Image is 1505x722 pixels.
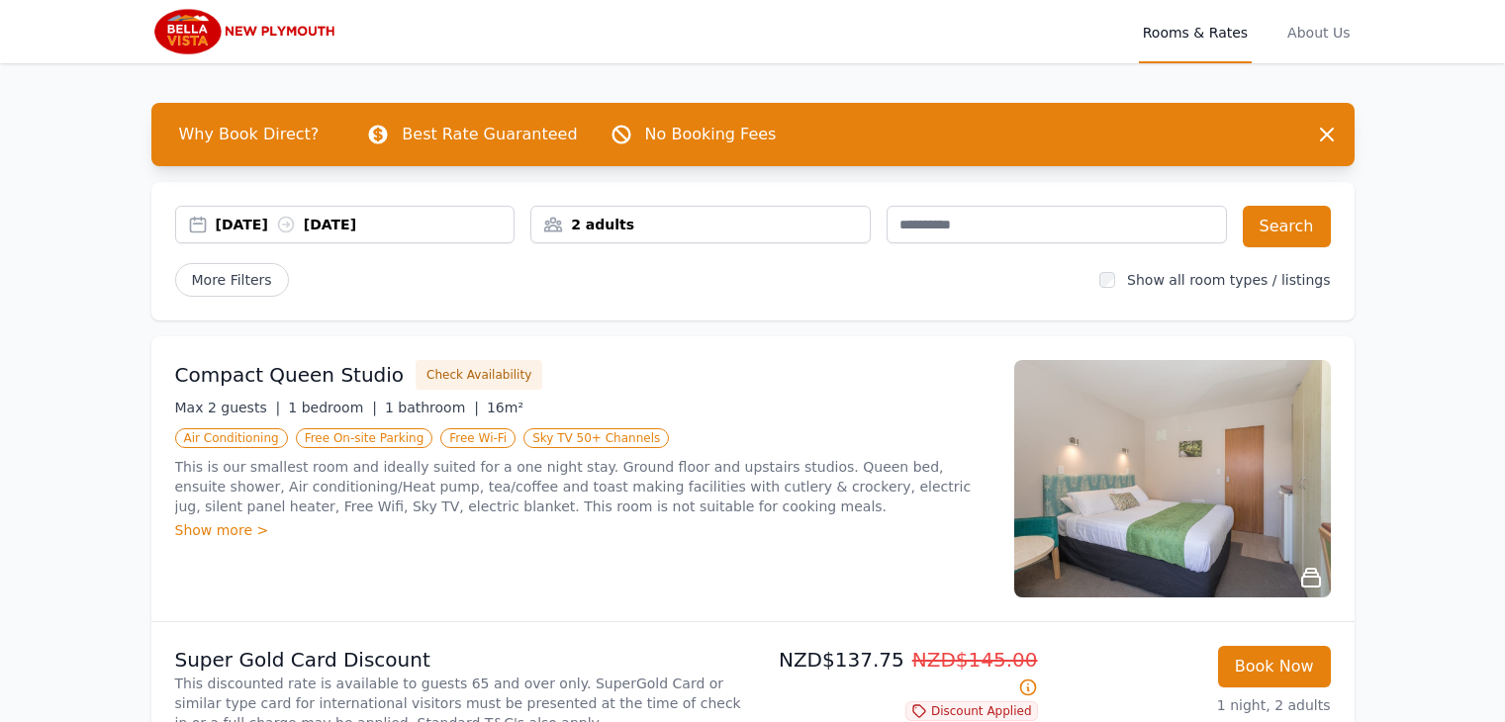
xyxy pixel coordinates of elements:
span: Free On-site Parking [296,428,433,448]
img: Bella Vista New Plymouth [151,8,341,55]
span: 1 bedroom | [288,400,377,415]
span: Why Book Direct? [163,115,335,154]
span: Max 2 guests | [175,400,281,415]
span: 16m² [487,400,523,415]
span: Sky TV 50+ Channels [523,428,669,448]
span: NZD$145.00 [912,648,1038,672]
button: Search [1243,206,1331,247]
span: Air Conditioning [175,428,288,448]
div: 2 adults [531,215,870,234]
span: Discount Applied [905,701,1038,721]
label: Show all room types / listings [1127,272,1330,288]
h3: Compact Queen Studio [175,361,405,389]
button: Check Availability [416,360,542,390]
p: Super Gold Card Discount [175,646,745,674]
p: NZD$137.75 [761,646,1038,701]
span: More Filters [175,263,289,297]
p: This is our smallest room and ideally suited for a one night stay. Ground floor and upstairs stud... [175,457,990,516]
p: No Booking Fees [645,123,777,146]
span: Free Wi-Fi [440,428,516,448]
p: 1 night, 2 adults [1054,695,1331,715]
p: Best Rate Guaranteed [402,123,577,146]
div: Show more > [175,520,990,540]
button: Book Now [1218,646,1331,687]
span: 1 bathroom | [385,400,479,415]
div: [DATE] [DATE] [216,215,515,234]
